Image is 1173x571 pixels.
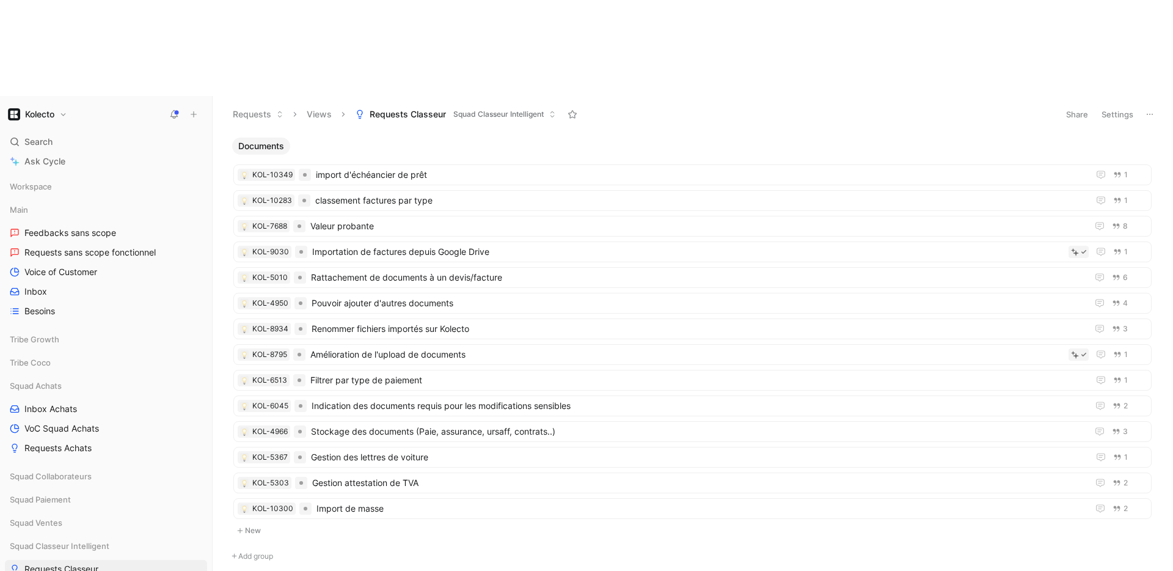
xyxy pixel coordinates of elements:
[10,540,109,552] span: Squad Classeur Intelligent
[241,249,248,256] img: 💡
[5,106,70,123] button: KolectoKolecto
[241,300,248,308] img: 💡
[240,299,249,308] button: 💡
[5,514,207,532] div: Squad Ventes
[5,490,207,512] div: Squad Paiement
[1123,428,1128,435] span: 3
[5,353,207,375] div: Tribe Coco
[233,216,1152,237] a: 💡KOL-7688Valeur probante8
[1124,479,1128,487] span: 2
[24,154,65,169] span: Ask Cycle
[1109,297,1130,310] button: 4
[24,266,97,278] span: Voice of Customer
[5,330,207,348] div: Tribe Growth
[240,222,249,230] button: 💡
[252,194,292,207] div: KOL-10283
[240,376,249,385] button: 💡
[241,480,248,487] img: 💡
[5,353,207,372] div: Tribe Coco
[240,171,249,179] div: 💡
[5,377,207,457] div: Squad AchatsInbox AchatsVoC Squad AchatsRequests Achats
[252,400,288,412] div: KOL-6045
[233,190,1152,211] a: 💡KOL-10283classement factures par type1
[311,450,1084,465] span: Gestion des lettres de voiture
[1110,502,1130,515] button: 2
[1124,454,1128,461] span: 1
[310,219,1083,234] span: Valeur probante
[1123,300,1128,307] span: 4
[1111,168,1130,182] button: 1
[1111,245,1130,259] button: 1
[24,422,99,435] span: VoC Squad Achats
[240,248,249,256] div: 💡
[232,138,290,155] button: Documents
[312,322,1083,336] span: Renommer fichiers importés sur Kolecto
[10,356,51,369] span: Tribe Coco
[233,498,1152,519] a: 💡KOL-10300Import de masse2
[252,246,289,258] div: KOL-9030
[1111,348,1130,361] button: 1
[5,400,207,418] a: Inbox Achats
[310,373,1084,388] span: Filtrer par type de paiement
[1123,325,1128,333] span: 3
[10,180,52,193] span: Workspace
[24,246,156,259] span: Requests sans scope fonctionnel
[10,333,59,345] span: Tribe Growth
[10,493,71,506] span: Squad Paiement
[1110,399,1130,413] button: 2
[5,224,207,242] a: Feedbacks sans scope
[5,152,207,171] a: Ask Cycle
[241,223,248,230] img: 💡
[5,133,207,151] div: Search
[233,447,1152,468] a: 💡KOL-5367Gestion des lettres de voiture1
[315,193,1084,208] span: classement factures par type
[252,297,288,309] div: KOL-4950
[5,537,207,555] div: Squad Classeur Intelligent
[240,427,249,436] div: 💡
[233,241,1152,262] a: 💡KOL-9030Importation de factures depuis Google Drive1
[25,109,54,120] h1: Kolecto
[241,274,248,282] img: 💡
[5,377,207,395] div: Squad Achats
[453,108,544,120] span: Squad Classeur Intelligent
[1124,197,1128,204] span: 1
[24,134,53,149] span: Search
[349,105,561,123] button: Requests ClasseurSquad Classeur Intelligent
[1124,351,1128,358] span: 1
[238,140,284,152] span: Documents
[5,514,207,536] div: Squad Ventes
[252,425,288,438] div: KOL-4966
[10,517,62,529] span: Squad Ventes
[233,319,1152,339] a: 💡KOL-8934Renommer fichiers importés sur Kolecto3
[241,377,248,385] img: 💡
[241,197,248,205] img: 💡
[252,451,288,463] div: KOL-5367
[240,453,249,462] button: 💡
[233,267,1152,288] a: 💡KOL-5010Rattachement de documents à un devis/facture6
[227,105,289,123] button: Requests
[5,330,207,352] div: Tribe Growth
[240,325,249,333] button: 💡
[316,501,1083,516] span: Import de masse
[5,243,207,262] a: Requests sans scope fonctionnel
[5,419,207,438] a: VoC Squad Achats
[1123,223,1128,230] span: 8
[240,479,249,487] button: 💡
[233,473,1152,493] a: 💡KOL-5303Gestion attestation de TVA2
[1111,451,1130,464] button: 1
[240,196,249,205] button: 💡
[240,504,249,513] button: 💡
[241,352,248,359] img: 💡
[24,227,116,239] span: Feedbacks sans scope
[5,490,207,509] div: Squad Paiement
[312,399,1083,413] span: Indication des documents requis pour les modifications sensibles
[311,424,1083,439] span: Stockage des documents (Paie, assurance, ursaff, contrats..)
[252,220,287,232] div: KOL-7688
[301,105,337,123] button: Views
[310,347,1064,362] span: Amélioration de l'upload de documents
[5,201,207,320] div: MainFeedbacks sans scopeRequests sans scope fonctionnelVoice of CustomerInboxBesoins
